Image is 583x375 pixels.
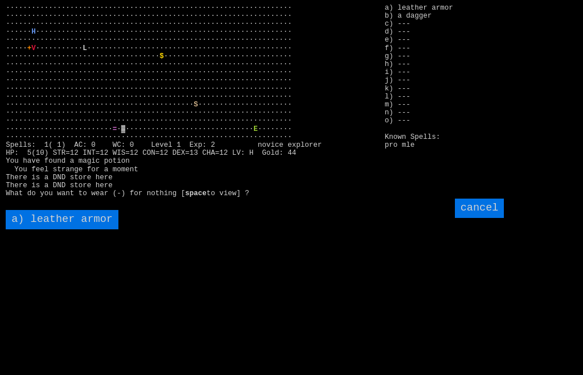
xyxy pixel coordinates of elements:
input: a) leather armor [6,210,118,229]
font: L [83,44,87,52]
font: E [253,125,258,133]
font: = [113,125,117,133]
b: space [185,189,207,197]
larn: ··································································· ·····························... [6,4,373,192]
font: H [31,28,36,36]
font: S [194,101,198,109]
font: $ [159,52,164,60]
font: V [31,44,36,52]
stats: a) leather armor b) a dagger c) --- d) --- e) --- f) --- g) --- h) --- i) --- j) --- k) --- l) --... [385,4,577,117]
font: + [27,44,32,52]
input: cancel [455,199,504,218]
